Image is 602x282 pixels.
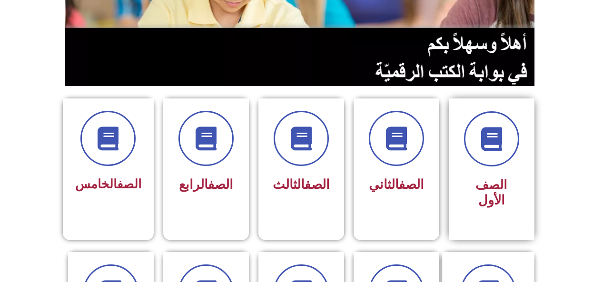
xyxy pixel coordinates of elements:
[179,177,233,192] span: الرابع
[208,177,233,192] a: الصف
[75,177,141,191] span: الخامس
[475,177,507,208] span: الصف الأول
[369,177,424,192] span: الثاني
[399,177,424,192] a: الصف
[273,177,330,192] span: الثالث
[117,177,141,191] a: الصف
[305,177,330,192] a: الصف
